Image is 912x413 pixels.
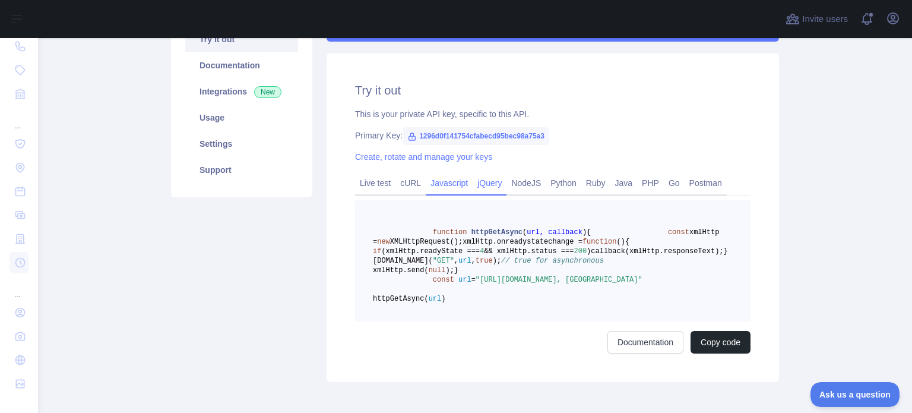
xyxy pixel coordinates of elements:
[403,127,549,145] span: 1296d0f141754cfabecd95bec98a75a3
[390,238,463,246] span: XMLHttpRequest();
[185,105,298,131] a: Usage
[185,131,298,157] a: Settings
[610,174,638,193] a: Java
[607,331,683,354] a: Documentation
[591,247,723,256] span: callback(xmlHttp.responseText);
[582,238,617,246] span: function
[473,174,506,193] a: jQuery
[501,257,604,265] span: // true for asynchronous
[458,257,471,265] span: url
[493,257,501,265] span: );
[355,82,750,99] h2: Try it out
[355,130,750,141] div: Primary Key:
[441,295,445,303] span: )
[373,266,429,275] span: xmlHttp.send(
[621,238,625,246] span: )
[433,228,467,237] span: function
[471,257,476,265] span: ,
[637,174,664,193] a: PHP
[471,276,476,284] span: =
[582,228,587,237] span: )
[587,228,591,237] span: {
[355,152,492,162] a: Create, rotate and manage your keys
[373,257,433,265] span: [DOMAIN_NAME](
[691,331,750,354] button: Copy code
[185,157,298,183] a: Support
[581,174,610,193] a: Ruby
[471,228,522,237] span: httpGetAsync
[810,382,900,407] iframe: Toggle Customer Support
[355,174,395,193] a: Live test
[185,52,298,78] a: Documentation
[724,247,728,256] span: }
[426,174,473,193] a: Javascript
[373,295,429,303] span: httpGetAsync(
[445,266,454,275] span: );
[574,247,587,256] span: 200
[484,247,574,256] span: && xmlHttp.status ===
[377,238,390,246] span: new
[433,257,454,265] span: "GET"
[625,238,629,246] span: {
[429,266,446,275] span: null
[476,276,642,284] span: "[URL][DOMAIN_NAME], [GEOGRAPHIC_DATA]"
[185,26,298,52] a: Try it out
[668,228,689,237] span: const
[185,78,298,105] a: Integrations New
[373,247,381,256] span: if
[664,174,685,193] a: Go
[454,257,458,265] span: ,
[685,174,727,193] a: Postman
[458,276,471,284] span: url
[506,174,546,193] a: NodeJS
[9,276,28,299] div: ...
[616,238,620,246] span: (
[527,228,582,237] span: url, callback
[395,174,426,193] a: cURL
[454,266,458,275] span: }
[476,257,493,265] span: true
[254,86,281,98] span: New
[355,108,750,120] div: This is your private API key, specific to this API.
[480,247,484,256] span: 4
[429,295,442,303] span: url
[9,107,28,131] div: ...
[522,228,527,237] span: (
[546,174,581,193] a: Python
[587,247,591,256] span: )
[783,10,850,29] button: Invite users
[433,276,454,284] span: const
[463,238,582,246] span: xmlHttp.onreadystatechange =
[381,247,480,256] span: (xmlHttp.readyState ===
[802,12,848,26] span: Invite users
